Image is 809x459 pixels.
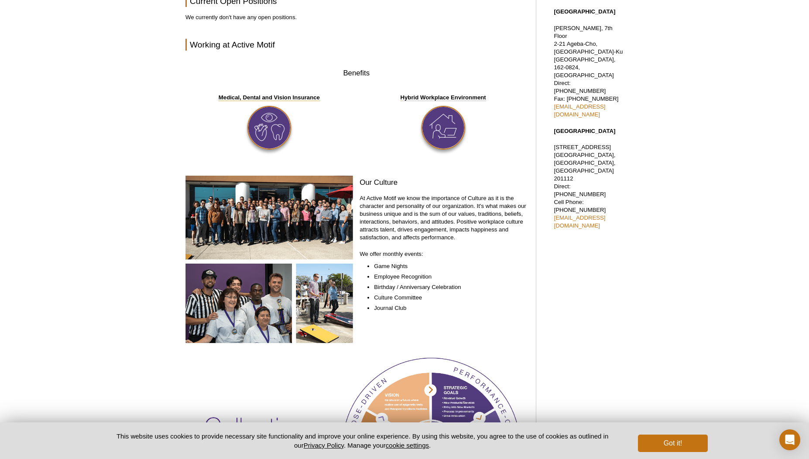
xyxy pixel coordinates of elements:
p: [PERSON_NAME], 7th Floor 2-21 Ageba-Cho, [GEOGRAPHIC_DATA]-Ku [GEOGRAPHIC_DATA], 162-0824, [GEOGR... [554,24,624,119]
a: Privacy Policy [304,442,344,449]
strong: [GEOGRAPHIC_DATA] [554,8,615,15]
strong: Medical, Dental and Vision Insurance [219,94,320,101]
h3: Our Culture [360,177,527,188]
p: This website uses cookies to provide necessary site functionality and improve your online experie... [101,432,624,450]
strong: [GEOGRAPHIC_DATA] [554,128,615,134]
a: [EMAIL_ADDRESS][DOMAIN_NAME] [554,103,605,118]
li: Game Nights​ [374,262,518,270]
li: Culture Committee [374,294,518,302]
a: [EMAIL_ADDRESS][DOMAIN_NAME] [554,214,605,229]
li: Journal Club [374,304,518,312]
img: Active Motif's culture [185,176,353,343]
li: Employee Recognition​ [374,273,518,281]
p: We offer monthly events:​ [360,250,527,258]
button: cookie settings [386,442,429,449]
p: At Active Motif we know the importance of Culture as it is the character and personality of our o... [360,194,527,241]
p: [STREET_ADDRESS] [GEOGRAPHIC_DATA], [GEOGRAPHIC_DATA], [GEOGRAPHIC_DATA] 201112 Direct: [PHONE_NU... [554,143,624,230]
img: Insurance Benefit icon [247,106,291,150]
p: We currently don't have any open positions. [185,14,527,21]
div: Open Intercom Messenger [779,429,800,450]
button: Got it! [638,435,708,452]
strong: Hybrid Workplace Environment [401,94,486,101]
h2: Working at Active Motif [185,39,527,51]
li: Birthday / Anniversary Celebration​ [374,283,518,291]
h3: Benefits [185,68,527,78]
